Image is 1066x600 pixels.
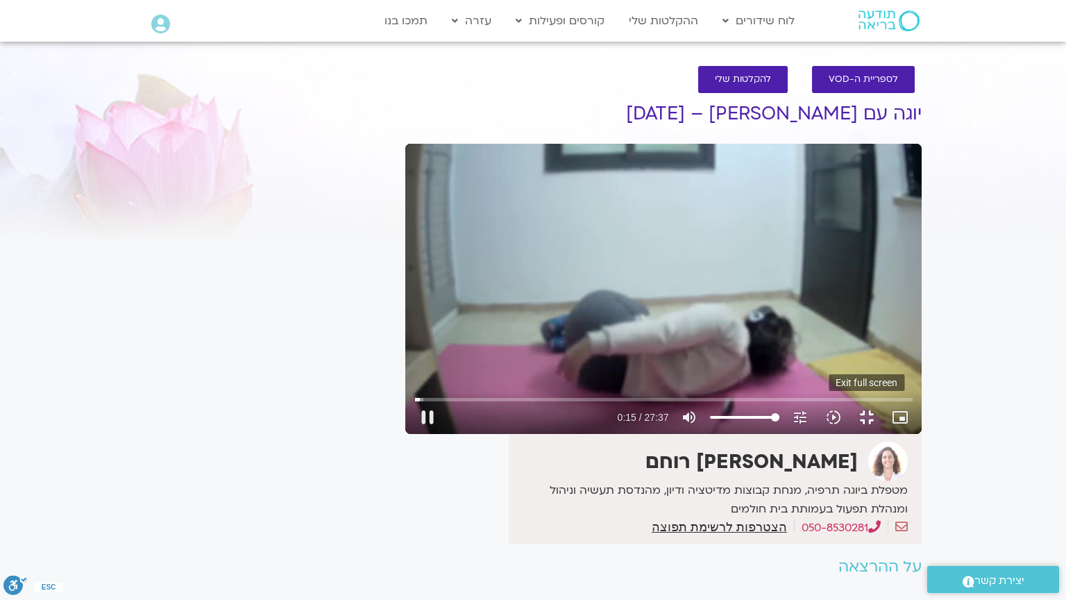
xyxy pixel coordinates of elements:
a: להקלטות שלי [698,66,788,93]
a: לוח שידורים [716,8,802,34]
h1: יוגה עם [PERSON_NAME] – [DATE] [405,103,922,124]
img: תודעה בריאה [858,10,920,31]
a: הצטרפות לרשימת תפוצה [652,521,787,533]
a: קורסים ופעילות [509,8,611,34]
a: 050-8530281 [802,520,881,535]
span: לספריית ה-VOD [829,74,898,85]
a: לספריית ה-VOD [812,66,915,93]
span: יצירת קשר [974,572,1024,590]
a: יצירת קשר [927,566,1059,593]
a: ההקלטות שלי [622,8,705,34]
a: תמכו בנו [378,8,434,34]
strong: [PERSON_NAME] רוחם [645,449,858,475]
p: מטפלת ביוגה תרפיה, מנחת קבוצות מדיטציה ודיון, מהנדסת תעשיה וניהול ומנהלת תפעול בעמותת בית חולמים [512,481,908,519]
img: אורנה סמלסון רוחם [868,442,908,481]
a: עזרה [445,8,498,34]
span: להקלטות שלי [715,74,771,85]
h2: על ההרצאה [405,558,922,576]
